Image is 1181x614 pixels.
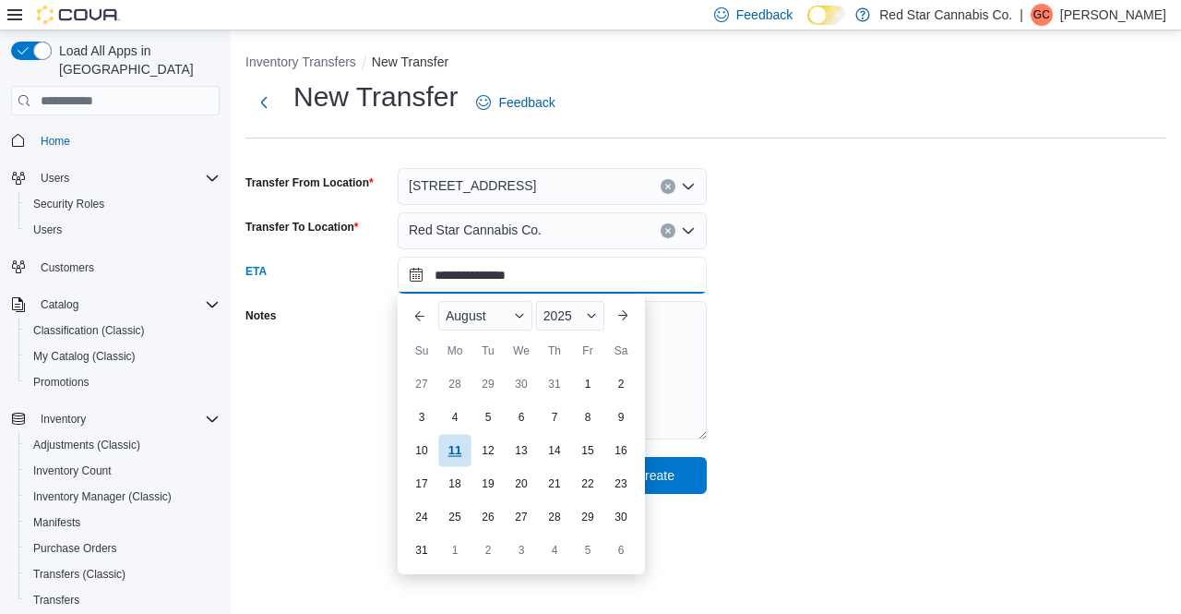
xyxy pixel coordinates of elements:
span: Inventory Manager (Classic) [33,489,172,504]
button: Security Roles [18,191,227,217]
button: Catalog [33,294,86,316]
p: | [1020,4,1023,26]
button: Purchase Orders [18,536,227,561]
button: Adjustments (Classic) [18,432,227,458]
p: [PERSON_NAME] [1060,4,1166,26]
div: Su [407,336,436,366]
button: Home [4,126,227,153]
a: Purchase Orders [26,537,125,560]
div: Mo [440,336,470,366]
div: Tu [473,336,503,366]
span: August [446,308,486,323]
div: Button. Open the month selector. August is currently selected. [438,301,532,331]
button: Classification (Classic) [18,318,227,343]
button: New Transfer [372,54,448,69]
button: Manifests [18,510,227,536]
a: Customers [33,257,101,279]
button: Previous Month [405,301,435,331]
span: Purchase Orders [33,541,117,556]
img: Cova [37,6,120,24]
span: Red Star Cannabis Co. [409,219,542,241]
div: day-7 [540,403,569,432]
div: day-21 [540,469,569,499]
span: Inventory Count [33,464,112,478]
button: Next [245,84,282,121]
a: Transfers (Classic) [26,563,133,585]
button: Promotions [18,369,227,395]
a: Transfers [26,589,87,611]
button: Customers [4,254,227,281]
div: day-10 [407,436,436,465]
div: day-30 [606,502,636,532]
div: day-28 [440,369,470,399]
button: Inventory Transfers [245,54,356,69]
div: day-3 [407,403,436,432]
span: Manifests [33,515,80,530]
div: Sa [606,336,636,366]
button: Transfers (Classic) [18,561,227,587]
span: [STREET_ADDRESS] [409,175,536,197]
span: Transfers [33,593,79,608]
span: Adjustments (Classic) [33,438,140,452]
div: day-3 [507,536,536,565]
div: Gianfranco Catalano [1031,4,1053,26]
label: ETA [245,264,267,279]
div: day-5 [573,536,602,565]
a: Security Roles [26,193,112,215]
button: Inventory [33,408,93,430]
div: day-30 [507,369,536,399]
button: Catalog [4,292,227,318]
span: My Catalog (Classic) [26,345,220,367]
a: Classification (Classic) [26,319,152,342]
a: My Catalog (Classic) [26,345,143,367]
div: day-14 [540,436,569,465]
button: Clear input [661,179,675,194]
h1: New Transfer [293,78,458,115]
button: Inventory Manager (Classic) [18,484,227,510]
div: day-2 [606,369,636,399]
span: Users [33,223,62,237]
span: Manifests [26,512,220,534]
div: day-2 [473,536,503,565]
a: Manifests [26,512,88,534]
span: Users [26,219,220,241]
div: day-22 [573,469,602,499]
div: day-20 [507,469,536,499]
span: Inventory [33,408,220,430]
div: day-29 [573,502,602,532]
button: Users [4,165,227,191]
button: Open list of options [681,179,696,194]
span: Inventory Count [26,460,220,482]
button: Users [18,217,227,243]
div: day-28 [540,502,569,532]
span: Dark Mode [807,25,808,26]
a: Adjustments (Classic) [26,434,148,456]
label: Transfer From Location [245,175,374,190]
span: Transfers (Classic) [33,567,125,582]
div: day-1 [573,369,602,399]
div: Th [540,336,569,366]
div: day-23 [606,469,636,499]
span: Purchase Orders [26,537,220,560]
span: Load All Apps in [GEOGRAPHIC_DATA] [52,42,220,78]
div: Button. Open the year selector. 2025 is currently selected. [536,301,604,331]
button: Inventory [4,406,227,432]
a: Inventory Count [26,460,119,482]
button: Next month [608,301,638,331]
button: Inventory Count [18,458,227,484]
a: Feedback [469,84,562,121]
button: Create [603,457,707,494]
div: day-25 [440,502,470,532]
span: Promotions [26,371,220,393]
div: day-4 [540,536,569,565]
div: day-8 [573,403,602,432]
button: Transfers [18,587,227,613]
a: Promotions [26,371,97,393]
div: day-11 [438,435,471,467]
div: day-26 [473,502,503,532]
a: Inventory Manager (Classic) [26,486,179,508]
label: Notes [245,308,276,323]
span: Classification (Classic) [26,319,220,342]
div: Fr [573,336,602,366]
div: day-31 [540,369,569,399]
